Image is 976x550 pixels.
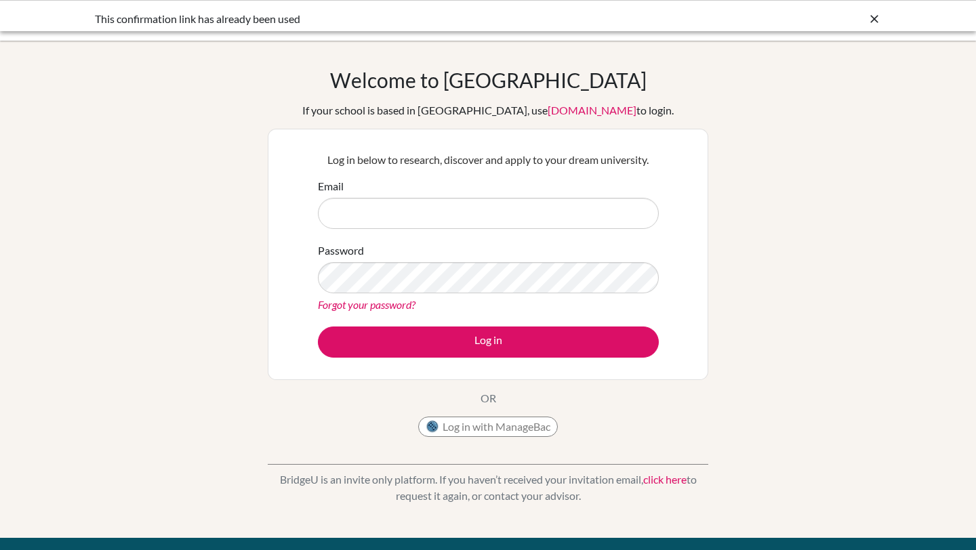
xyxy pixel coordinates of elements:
[318,242,364,259] label: Password
[318,152,659,168] p: Log in below to research, discover and apply to your dream university.
[318,326,659,358] button: Log in
[330,68,647,92] h1: Welcome to [GEOGRAPHIC_DATA]
[481,390,496,406] p: OR
[302,102,674,119] div: If your school is based in [GEOGRAPHIC_DATA], use to login.
[643,473,687,486] a: click here
[548,104,636,117] a: [DOMAIN_NAME]
[95,11,678,27] div: This confirmation link has already been used
[318,178,344,194] label: Email
[418,417,558,437] button: Log in with ManageBac
[268,471,708,504] p: BridgeU is an invite only platform. If you haven’t received your invitation email, to request it ...
[318,298,415,311] a: Forgot your password?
